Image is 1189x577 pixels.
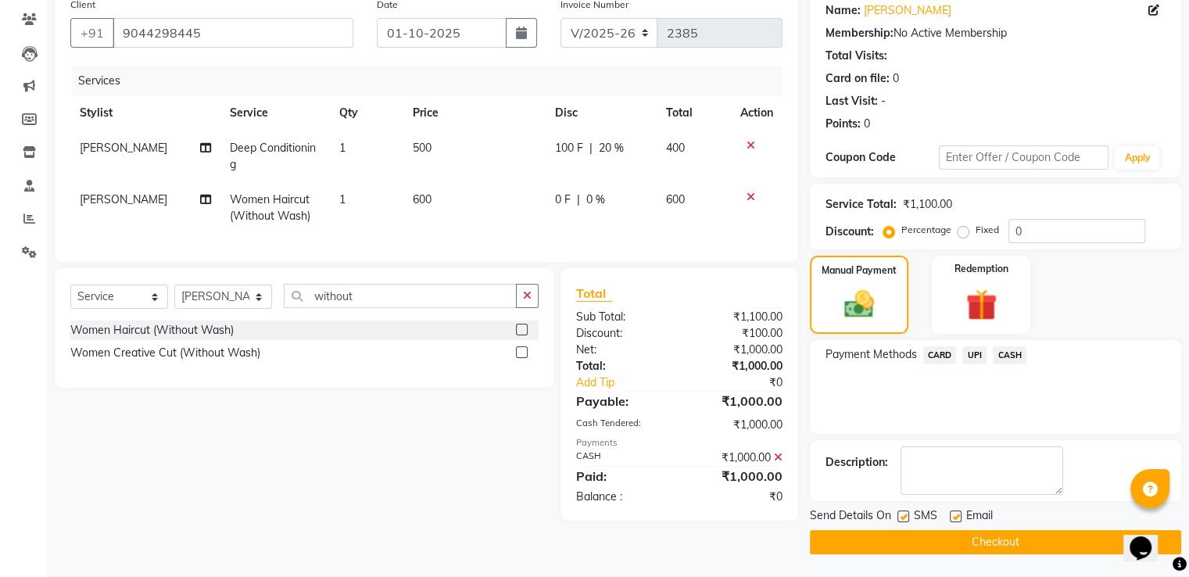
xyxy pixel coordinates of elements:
a: Add Tip [564,375,698,391]
div: ₹0 [698,375,793,391]
span: [PERSON_NAME] [80,192,167,206]
span: 100 F [555,140,583,156]
div: ₹1,000.00 [679,467,794,486]
img: _cash.svg [835,287,883,321]
th: Qty [330,95,403,131]
span: CASH [993,346,1026,364]
img: _gift.svg [956,285,1007,324]
button: Checkout [810,530,1181,554]
div: Discount: [564,325,679,342]
div: Description: [825,454,888,471]
div: ₹0 [679,489,794,505]
div: Payments [576,436,783,450]
span: 600 [413,192,432,206]
span: 0 F [555,192,571,208]
div: 0 [864,116,870,132]
span: Email [966,507,993,527]
div: Net: [564,342,679,358]
div: Points: [825,116,861,132]
div: ₹1,100.00 [903,196,952,213]
input: Search by Name/Mobile/Email/Code [113,18,353,48]
div: ₹100.00 [679,325,794,342]
span: 500 [413,141,432,155]
span: 600 [666,192,685,206]
div: Last Visit: [825,93,878,109]
span: Women Haircut (Without Wash) [230,192,310,223]
div: Cash Tendered: [564,417,679,433]
div: ₹1,100.00 [679,309,794,325]
span: 1 [339,192,346,206]
div: ₹1,000.00 [679,358,794,375]
div: No Active Membership [825,25,1166,41]
span: [PERSON_NAME] [80,141,167,155]
div: Discount: [825,224,874,240]
label: Fixed [976,223,999,237]
div: Total: [564,358,679,375]
span: SMS [914,507,937,527]
span: 1 [339,141,346,155]
div: ₹1,000.00 [679,342,794,358]
span: Payment Methods [825,346,917,363]
div: ₹1,000.00 [679,417,794,433]
div: Women Creative Cut (Without Wash) [70,345,260,361]
iframe: chat widget [1123,514,1173,561]
label: Percentage [901,223,951,237]
th: Total [657,95,731,131]
div: ₹1,000.00 [679,392,794,410]
div: Services [72,66,794,95]
div: Total Visits: [825,48,887,64]
div: Coupon Code [825,149,939,166]
span: | [577,192,580,208]
span: 0 % [586,192,605,208]
div: Payable: [564,392,679,410]
div: Paid: [564,467,679,486]
th: Stylist [70,95,220,131]
div: CASH [564,450,679,466]
div: - [881,93,886,109]
button: +91 [70,18,114,48]
th: Price [403,95,546,131]
div: Sub Total: [564,309,679,325]
div: Membership: [825,25,894,41]
span: 20 % [599,140,624,156]
span: Deep Conditioning [230,141,316,171]
div: Name: [825,2,861,19]
span: UPI [962,346,987,364]
th: Action [731,95,783,131]
div: 0 [893,70,899,87]
div: Service Total: [825,196,897,213]
a: [PERSON_NAME] [864,2,951,19]
label: Redemption [954,262,1008,276]
span: CARD [923,346,957,364]
th: Service [220,95,330,131]
div: ₹1,000.00 [679,450,794,466]
div: Card on file: [825,70,890,87]
th: Disc [546,95,657,131]
input: Search or Scan [284,284,517,308]
div: Balance : [564,489,679,505]
label: Manual Payment [822,263,897,278]
span: | [589,140,593,156]
span: Send Details On [810,507,891,527]
span: 400 [666,141,685,155]
button: Apply [1115,146,1159,170]
div: Women Haircut (Without Wash) [70,322,234,339]
span: Total [576,285,612,302]
input: Enter Offer / Coupon Code [939,145,1109,170]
